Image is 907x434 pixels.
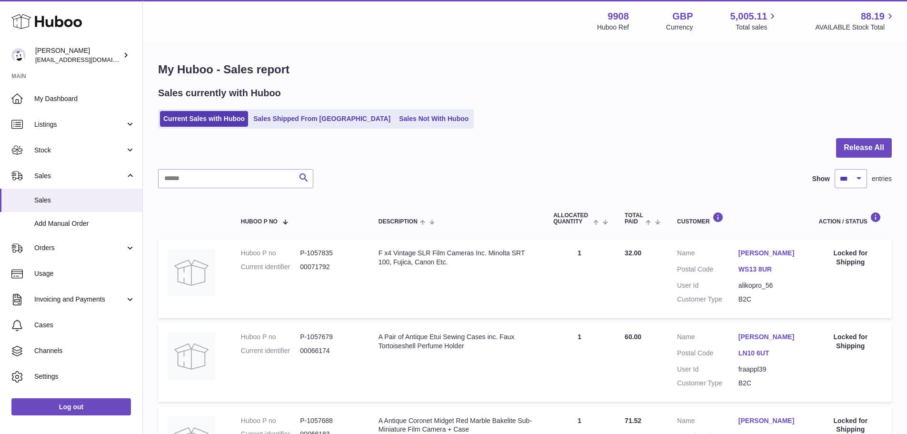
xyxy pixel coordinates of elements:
div: F x4 Vintage SLR Film Cameras Inc. Minolta SRT 100, Fujica, Canon Etc. [379,249,534,267]
dt: Name [677,416,738,428]
dt: Huboo P no [241,416,300,425]
span: 71.52 [625,417,641,424]
span: 88.19 [861,10,885,23]
dt: User Id [677,281,738,290]
dt: Name [677,249,738,260]
span: [EMAIL_ADDRESS][DOMAIN_NAME] [35,56,140,63]
td: 1 [544,323,615,402]
span: Total sales [736,23,778,32]
span: Cases [34,321,135,330]
div: Locked for Shipping [819,249,882,267]
dt: Postal Code [677,349,738,360]
a: Log out [11,398,131,415]
div: Locked for Shipping [819,333,882,351]
div: Action / Status [819,212,882,225]
strong: 9908 [608,10,629,23]
dt: Name [677,333,738,344]
img: no-photo.jpg [168,249,215,296]
span: ALLOCATED Quantity [553,212,591,225]
a: [PERSON_NAME] [738,416,800,425]
dd: P-1057835 [300,249,359,258]
span: Settings [34,372,135,381]
span: Channels [34,346,135,355]
span: Usage [34,269,135,278]
dt: User Id [677,365,738,374]
dd: B2C [738,379,800,388]
h2: Sales currently with Huboo [158,87,281,100]
img: no-photo.jpg [168,333,215,380]
span: Add Manual Order [34,219,135,228]
a: 88.19 AVAILABLE Stock Total [815,10,896,32]
dt: Postal Code [677,265,738,276]
dd: B2C [738,295,800,304]
span: My Dashboard [34,94,135,103]
div: A Pair of Antique Etui Sewing Cases inc. Faux Tortoiseshell Perfume Holder [379,333,534,351]
td: 1 [544,239,615,318]
dd: P-1057688 [300,416,359,425]
dt: Customer Type [677,295,738,304]
span: 32.00 [625,249,641,257]
span: 5,005.11 [730,10,767,23]
dt: Current identifier [241,346,300,355]
span: AVAILABLE Stock Total [815,23,896,32]
span: Invoicing and Payments [34,295,125,304]
span: Total paid [625,212,643,225]
a: Sales Not With Huboo [396,111,472,127]
dt: Customer Type [677,379,738,388]
span: Orders [34,243,125,252]
a: Current Sales with Huboo [160,111,248,127]
a: Sales Shipped From [GEOGRAPHIC_DATA] [250,111,394,127]
dd: 00066174 [300,346,359,355]
span: Huboo P no [241,219,278,225]
span: Description [379,219,418,225]
span: Sales [34,172,125,181]
button: Release All [836,138,892,158]
a: LN10 6UT [738,349,800,358]
dd: alikopro_56 [738,281,800,290]
a: [PERSON_NAME] [738,333,800,342]
span: Listings [34,120,125,129]
label: Show [812,174,830,183]
dd: 00071792 [300,262,359,272]
dt: Huboo P no [241,249,300,258]
span: Sales [34,196,135,205]
div: Currency [666,23,693,32]
img: internalAdmin-9908@internal.huboo.com [11,48,26,62]
strong: GBP [672,10,693,23]
a: 5,005.11 Total sales [730,10,778,32]
a: [PERSON_NAME] [738,249,800,258]
span: entries [872,174,892,183]
span: Stock [34,146,125,155]
div: [PERSON_NAME] [35,46,121,64]
dt: Huboo P no [241,333,300,342]
dd: fraappl39 [738,365,800,374]
h1: My Huboo - Sales report [158,62,892,77]
dt: Current identifier [241,262,300,272]
a: WS13 8UR [738,265,800,274]
div: Huboo Ref [597,23,629,32]
span: 60.00 [625,333,641,341]
dd: P-1057679 [300,333,359,342]
div: Customer [677,212,800,225]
